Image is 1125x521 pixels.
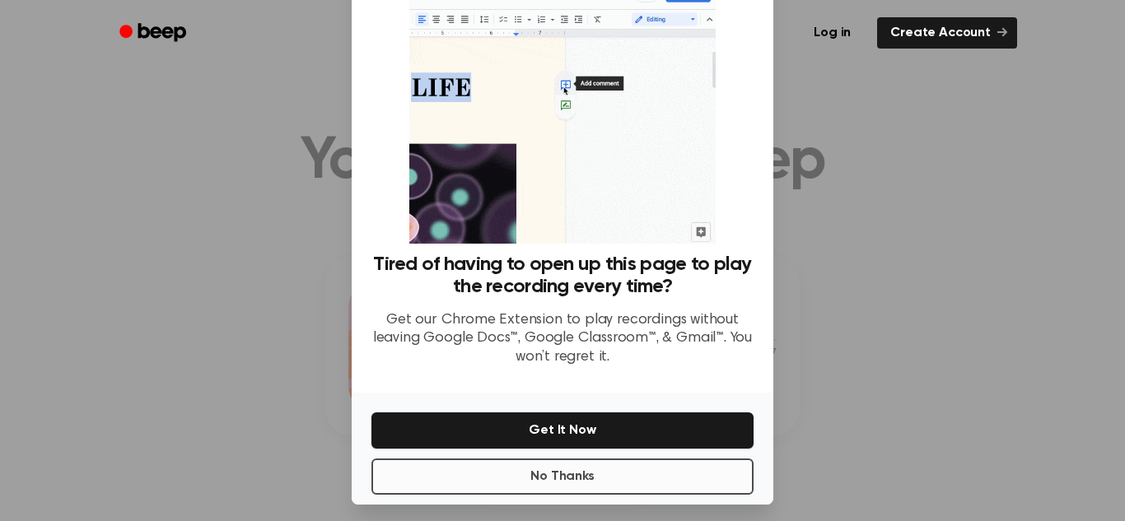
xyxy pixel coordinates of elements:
a: Beep [108,17,201,49]
button: No Thanks [371,458,754,495]
p: Get our Chrome Extension to play recordings without leaving Google Docs™, Google Classroom™, & Gm... [371,311,754,367]
h3: Tired of having to open up this page to play the recording every time? [371,254,754,298]
button: Get It Now [371,412,754,449]
a: Create Account [877,17,1017,49]
a: Log in [797,14,867,52]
